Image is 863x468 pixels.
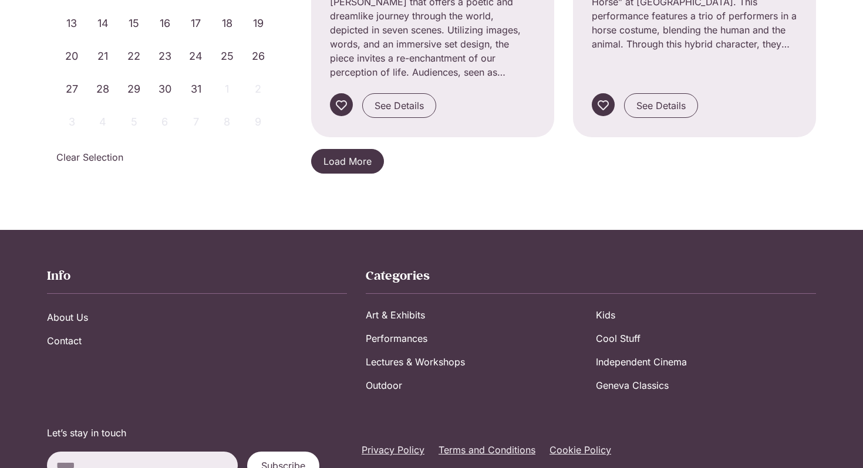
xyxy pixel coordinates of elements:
span: October 20, 2025 [56,42,87,70]
span: October 24, 2025 [180,42,211,70]
span: October 16, 2025 [150,9,181,38]
span: November 1, 2025 [211,75,242,103]
span: November 6, 2025 [150,108,181,136]
span: October 14, 2025 [87,9,119,38]
span: October 18, 2025 [211,9,242,38]
a: Lectures & Workshops [366,350,586,374]
span: November 5, 2025 [119,108,150,136]
span: October 27, 2025 [56,75,87,103]
span: October 28, 2025 [87,75,119,103]
span: November 9, 2025 [242,108,274,136]
a: See Details [624,93,698,118]
a: Clear Selection [56,150,123,164]
a: Independent Cinema [596,350,816,374]
a: Cookie Policy [550,443,611,457]
span: October 25, 2025 [211,42,242,70]
a: Cool Stuff [596,327,816,350]
h2: Info [47,267,347,284]
a: Contact [47,329,347,352]
nav: Menu [362,443,816,457]
span: October 15, 2025 [119,9,150,38]
p: Let’s stay in touch [47,426,350,440]
a: Geneva Classics [596,374,816,397]
span: October 26, 2025 [242,42,274,70]
span: November 3, 2025 [56,108,87,136]
a: Kids [596,303,816,327]
h2: Categories [366,267,816,284]
span: November 2, 2025 [242,75,274,103]
span: October 31, 2025 [180,75,211,103]
span: October 23, 2025 [150,42,181,70]
span: October 30, 2025 [150,75,181,103]
span: See Details [636,99,686,113]
span: October 13, 2025 [56,9,87,38]
nav: Menu [47,306,347,352]
a: See Details [362,93,436,118]
span: October 21, 2025 [87,42,119,70]
span: October 19, 2025 [242,9,274,38]
span: October 17, 2025 [180,9,211,38]
span: November 7, 2025 [180,108,211,136]
span: Load More [323,154,372,168]
a: Privacy Policy [362,443,424,457]
span: See Details [375,99,424,113]
a: Load More [311,149,384,174]
a: Outdoor [366,374,586,397]
a: Performances [366,327,586,350]
a: About Us [47,306,347,329]
span: November 8, 2025 [211,108,242,136]
span: October 29, 2025 [119,75,150,103]
a: Terms and Conditions [439,443,535,457]
span: October 22, 2025 [119,42,150,70]
nav: Menu [366,303,816,397]
span: November 4, 2025 [87,108,119,136]
a: Art & Exhibits [366,303,586,327]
